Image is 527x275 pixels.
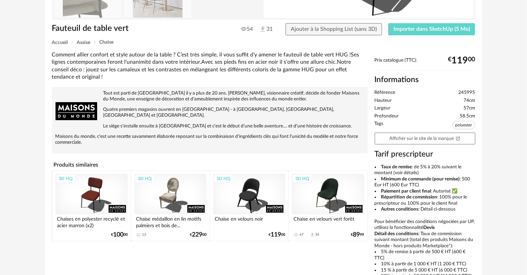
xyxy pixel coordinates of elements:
[351,232,364,237] div: € 99
[291,26,377,32] span: Ajouter à la Shopping List (sans 3D)
[375,188,475,195] li: : Autorisé ✅
[299,232,304,237] div: 47
[375,194,475,206] li: : 100% pour le prescripteur ou 100% pour le client final
[464,105,475,112] span: 57cm
[381,207,418,212] b: Autres conditions
[52,160,368,170] h4: Produits similaires
[142,232,146,237] div: 13
[452,58,468,63] span: 119
[52,51,368,81] div: Comment allier confort et style autour de la table ? C’est très simple, il vous suffit d’y amener...
[375,206,475,213] li: : Détail ci-dessous
[424,225,435,230] b: Devis
[56,123,364,129] p: Le siège s'installe ensuite à [GEOGRAPHIC_DATA] et c'est le début d'une belle aventure.... et d'u...
[213,174,233,183] div: 3D HQ
[269,232,285,237] div: € 00
[292,174,312,183] div: 3D HQ
[375,261,475,267] li: 10% à partir de 1 000 € HT (1 200 € TTC)
[375,121,384,131] span: Tags
[52,40,68,45] span: Accueil
[52,40,475,45] div: Breadcrumb
[286,23,382,36] button: Ajouter à la Shopping List (sans 3D)
[192,232,202,237] span: 229
[131,171,210,241] a: 3D HQ Chaise médaillon en lin motifs palmiers et bois de... 13 €22900
[135,174,155,183] div: 3D HQ
[289,171,367,241] a: 3D HQ Chaise en velours vert forêt 47 Download icon 34 €8999
[375,113,399,119] span: Profondeur
[210,171,288,241] a: 3D HQ Chaise en velours noir €11900
[111,232,128,237] div: € 00
[375,267,475,274] li: 15 % à partir de 5 000 € HT (6 000 € TTC)
[375,133,475,145] a: Afficher sur le site de la marqueOpen In New icon
[456,136,460,141] span: Open In New icon
[460,113,475,119] span: 58.5cm
[56,90,364,102] p: Tout est parti de [GEOGRAPHIC_DATA] il y a plus de 20 ans. [PERSON_NAME], visionnaire créatif, dé...
[259,26,273,33] span: 31
[388,23,475,36] button: Importer dans SketchUp (5 Mo)
[52,23,224,34] h1: Fauteuil de table vert
[381,177,460,181] b: Minimum de commande (pour remise)
[381,195,437,199] b: Répartition de commission
[375,149,475,159] h3: Tarif prescripteur
[56,90,97,132] img: brand logo
[310,232,315,238] span: Download icon
[113,232,124,237] span: 100
[448,58,475,63] div: € 00
[381,165,412,169] b: Taux de remise
[52,171,131,241] a: 3D HQ Chaises en polyester recyclé et acier marron (x2) €10000
[375,57,475,70] div: Prix catalogue (TTC):
[375,231,419,236] b: Détail des conditions
[134,214,206,228] div: Chaise médaillon en lin motifs palmiers et bois de...
[375,105,391,112] span: Largeur
[375,176,475,188] li: : 500 Eur HT (600 Eur TTC)
[452,121,475,129] span: polyester
[56,214,128,228] div: Chaises en polyester recyclé et acier marron (x2)
[56,107,364,118] p: Quatre premiers magasins ouvrent en [GEOGRAPHIC_DATA] - à [GEOGRAPHIC_DATA], [GEOGRAPHIC_DATA], [...
[375,75,475,85] h2: Informations
[190,232,206,237] div: € 00
[56,134,364,145] p: Maisons du monde, c'est une recette savamment élaborée reposant sur la combinaison d'ingrédients ...
[213,214,285,228] div: Chaise en velours noir
[315,232,319,237] div: 34
[375,98,392,104] span: Hauteur
[292,214,364,228] div: Chaise en velours vert forêt
[353,232,360,237] span: 89
[375,164,475,176] li: : de 5% à 20% suivant le montant (voir détails)
[271,232,281,237] span: 119
[56,174,76,183] div: 3D HQ
[259,26,266,33] img: Téléchargements
[100,40,114,45] span: Chaise
[393,26,470,32] span: Importer dans SketchUp (5 Mo)
[375,90,396,96] span: Référence
[459,90,475,96] span: 245995
[381,189,431,194] b: Paiement par client final
[375,249,475,261] li: 5% de remise à partir de 500 € HT (600 € TTC)
[464,98,475,104] span: 74cm
[241,26,253,33] span: 54
[77,40,91,45] span: Assise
